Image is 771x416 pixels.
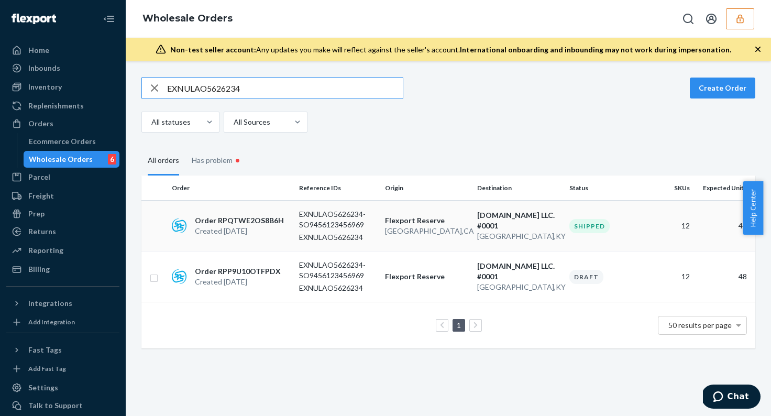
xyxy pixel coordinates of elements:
p: [GEOGRAPHIC_DATA] , CA [385,226,469,236]
input: Search orders [167,78,403,98]
div: Talk to Support [28,400,83,411]
button: Close Navigation [98,8,119,29]
div: Add Integration [28,318,75,326]
div: Freight [28,191,54,201]
th: Reference IDs [295,176,381,201]
p: [GEOGRAPHIC_DATA] , KY [477,231,561,242]
p: [DOMAIN_NAME] LLC. #0001 [477,210,561,231]
span: 50 results per page [668,321,732,330]
p: Order RPQTWE2OS8B6H [195,215,284,226]
a: Wholesale Orders [142,13,233,24]
div: Reporting [28,245,63,256]
div: Shipped [569,219,610,233]
th: SKUs [651,176,694,201]
iframe: Opens a widget where you can chat to one of our agents [703,385,761,411]
div: Integrations [28,298,72,309]
a: Returns [6,223,119,240]
th: Origin [381,176,473,201]
div: Parcel [28,172,50,182]
div: Inventory [28,82,62,92]
div: Replenishments [28,101,84,111]
th: Expected Units [694,176,755,201]
div: Prep [28,209,45,219]
div: Inbounds [28,63,60,73]
a: Replenishments [6,97,119,114]
td: 48 [694,201,755,251]
div: 6 [108,154,116,165]
p: [GEOGRAPHIC_DATA] , KY [477,282,561,292]
img: Flexport logo [12,14,56,24]
th: Destination [473,176,565,201]
ol: breadcrumbs [134,4,241,34]
p: Created [DATE] [195,277,281,287]
img: sps-commerce logo [172,218,186,233]
div: Home [28,45,49,56]
p: Order RPP9U10OTFPDX [195,266,281,277]
p: EXNULAO5626234 [299,283,377,293]
td: 48 [694,251,755,302]
a: Reporting [6,242,119,259]
p: EXNULAO5626234-SO9456123456969 [299,260,377,281]
a: Parcel [6,169,119,185]
a: Page 1 is your current page [455,321,463,330]
a: Add Fast Tag [6,363,119,375]
a: Home [6,42,119,59]
p: [DOMAIN_NAME] LLC. #0001 [477,261,561,282]
input: All statuses [150,117,151,127]
button: Fast Tags [6,342,119,358]
p: Flexport Reserve [385,271,469,282]
input: All Sources [233,117,234,127]
div: Any updates you make will reflect against the seller's account. [170,45,731,55]
div: Fast Tags [28,345,62,355]
a: Prep [6,205,119,222]
div: Returns [28,226,56,237]
td: 12 [651,201,694,251]
span: Non-test seller account: [170,45,256,54]
div: Add Fast Tag [28,364,66,373]
td: 12 [651,251,694,302]
a: Wholesale Orders6 [24,151,120,168]
div: • [233,154,243,167]
div: Has problem [192,145,243,176]
p: EXNULAO5626234-SO9456123456969 [299,209,377,230]
th: Order [168,176,295,201]
button: Help Center [743,181,763,235]
th: Status [565,176,651,201]
div: Billing [28,264,50,275]
button: Create Order [690,78,755,98]
a: Ecommerce Orders [24,133,120,150]
button: Integrations [6,295,119,312]
a: Inbounds [6,60,119,76]
a: Billing [6,261,119,278]
div: Wholesale Orders [29,154,93,165]
div: All orders [148,147,179,176]
a: Orders [6,115,119,132]
p: Created [DATE] [195,226,284,236]
img: sps-commerce logo [172,269,186,284]
a: Freight [6,188,119,204]
button: Open Search Box [678,8,699,29]
p: EXNULAO5626234 [299,232,377,243]
a: Inventory [6,79,119,95]
button: Talk to Support [6,397,119,414]
a: Settings [6,379,119,396]
p: Flexport Reserve [385,215,469,226]
button: Open account menu [701,8,722,29]
div: Ecommerce Orders [29,136,96,147]
div: Settings [28,382,58,393]
div: Orders [28,118,53,129]
a: Add Integration [6,316,119,329]
div: Draft [569,270,603,284]
span: International onboarding and inbounding may not work during impersonation. [460,45,731,54]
